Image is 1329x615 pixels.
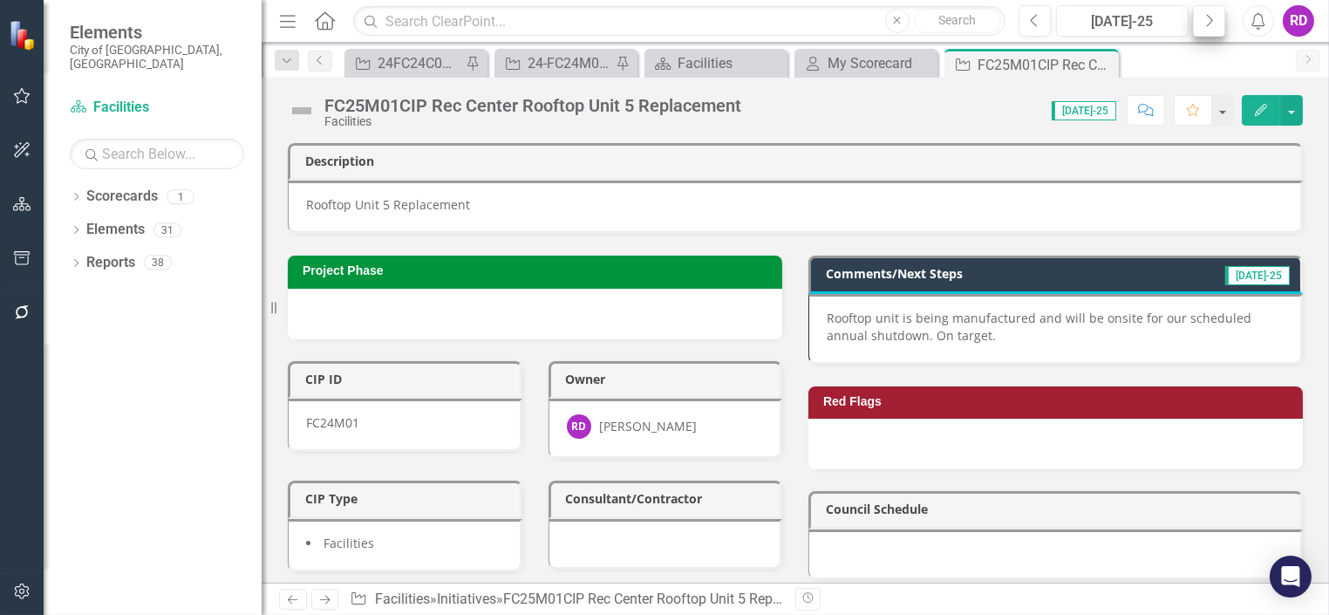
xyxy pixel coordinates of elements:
[600,418,698,435] div: [PERSON_NAME]
[9,20,39,51] img: ClearPoint Strategy
[528,52,611,74] div: 24-FC24M01-CIP DCRC AAON RTU Updates
[437,591,496,607] a: Initiatives
[305,154,1292,167] h3: Description
[1052,101,1116,120] span: [DATE]-25
[823,395,1294,408] h3: Red Flags
[978,54,1114,76] div: FC25M01CIP Rec Center Rooftop Unit 5 Replacement
[86,220,145,240] a: Elements
[324,535,374,551] span: Facilities
[678,52,783,74] div: Facilities
[503,591,829,607] div: FC25M01CIP Rec Center Rooftop Unit 5 Replacement
[827,310,1283,345] p: Rooftop unit is being manufactured and will be onsite for our scheduled annual shutdown. On target.
[305,492,511,505] h3: CIP Type
[1283,5,1314,37] button: RD
[86,253,135,273] a: Reports
[649,52,783,74] a: Facilities
[353,6,1005,37] input: Search ClearPoint...
[349,52,461,74] a: 24FC24C03 CIP Solar Covered Parking
[938,13,976,27] span: Search
[86,187,158,207] a: Scorecards
[378,52,461,74] div: 24FC24C03 CIP Solar Covered Parking
[70,22,244,43] span: Elements
[70,98,244,118] a: Facilities
[288,97,316,125] img: Not Defined
[914,9,1001,33] button: Search
[306,414,359,431] span: FC24M01
[826,502,1292,516] h3: Council Schedule
[828,52,933,74] div: My Scorecard
[167,189,194,204] div: 1
[153,222,181,237] div: 31
[350,590,782,610] div: » »
[799,52,933,74] a: My Scorecard
[306,196,1283,214] p: Rooftop Unit 5 Replacement
[375,591,430,607] a: Facilities
[499,52,611,74] a: 24-FC24M01-CIP DCRC AAON RTU Updates
[826,267,1140,280] h3: Comments/Next Steps
[144,256,172,270] div: 38
[1056,5,1189,37] button: [DATE]-25
[1225,266,1290,285] span: [DATE]-25
[70,43,244,72] small: City of [GEOGRAPHIC_DATA], [GEOGRAPHIC_DATA]
[305,372,511,386] h3: CIP ID
[1270,556,1312,598] div: Open Intercom Messenger
[70,139,244,169] input: Search Below...
[566,372,772,386] h3: Owner
[303,264,774,277] h3: Project Phase
[1062,11,1182,32] div: [DATE]-25
[324,96,741,115] div: FC25M01CIP Rec Center Rooftop Unit 5 Replacement
[567,414,591,439] div: RD
[566,492,772,505] h3: Consultant/Contractor
[324,115,741,128] div: Facilities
